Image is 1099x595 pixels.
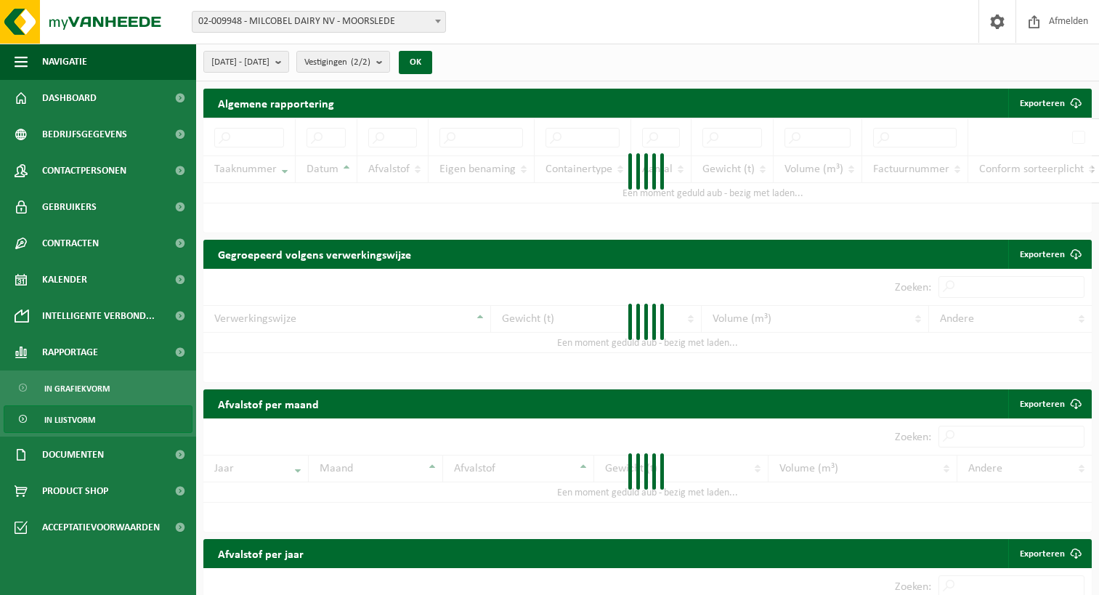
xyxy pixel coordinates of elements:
[399,51,432,74] button: OK
[1008,89,1090,118] button: Exporteren
[42,44,87,80] span: Navigatie
[296,51,390,73] button: Vestigingen(2/2)
[42,437,104,473] span: Documenten
[42,153,126,189] span: Contactpersonen
[211,52,269,73] span: [DATE] - [DATE]
[203,539,318,567] h2: Afvalstof per jaar
[192,12,445,32] span: 02-009948 - MILCOBEL DAIRY NV - MOORSLEDE
[4,405,192,433] a: In lijstvorm
[42,225,99,262] span: Contracten
[351,57,370,67] count: (2/2)
[42,116,127,153] span: Bedrijfsgegevens
[4,374,192,402] a: In grafiekvorm
[1008,539,1090,568] a: Exporteren
[1008,389,1090,418] a: Exporteren
[42,334,98,371] span: Rapportage
[44,406,95,434] span: In lijstvorm
[304,52,370,73] span: Vestigingen
[42,262,87,298] span: Kalender
[203,240,426,268] h2: Gegroepeerd volgens verwerkingswijze
[42,189,97,225] span: Gebruikers
[42,473,108,509] span: Product Shop
[203,389,333,418] h2: Afvalstof per maand
[203,89,349,118] h2: Algemene rapportering
[203,51,289,73] button: [DATE] - [DATE]
[44,375,110,402] span: In grafiekvorm
[42,80,97,116] span: Dashboard
[192,11,446,33] span: 02-009948 - MILCOBEL DAIRY NV - MOORSLEDE
[1008,240,1090,269] a: Exporteren
[42,298,155,334] span: Intelligente verbond...
[42,509,160,546] span: Acceptatievoorwaarden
